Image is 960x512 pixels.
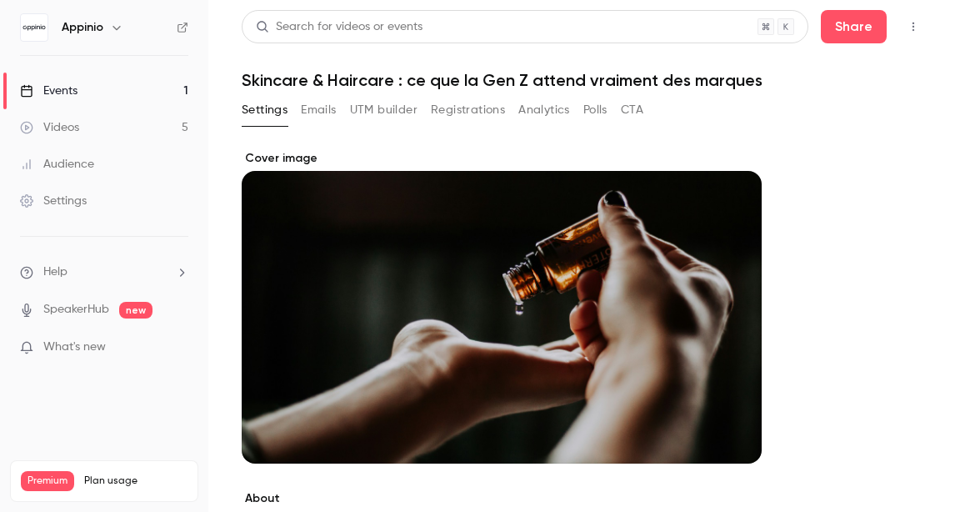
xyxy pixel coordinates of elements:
[242,490,762,507] label: About
[21,471,74,491] span: Premium
[168,340,188,355] iframe: Noticeable Trigger
[119,302,152,319] span: new
[20,83,77,99] div: Events
[583,97,607,123] button: Polls
[242,97,287,123] button: Settings
[301,97,336,123] button: Emails
[21,14,47,41] img: Appinio
[20,119,79,136] div: Videos
[242,150,762,464] section: Cover image
[43,301,109,319] a: SpeakerHub
[621,97,643,123] button: CTA
[62,19,103,36] h6: Appinio
[821,10,887,43] button: Share
[256,18,422,36] div: Search for videos or events
[43,264,67,281] span: Help
[20,264,188,281] li: help-dropdown-opener
[242,70,927,90] h1: Skincare & Haircare : ce que la Gen Z attend vraiment des marques
[20,156,94,173] div: Audience
[84,474,187,488] span: Plan usage
[43,339,106,356] span: What's new
[518,97,570,123] button: Analytics
[431,97,505,123] button: Registrations
[350,97,417,123] button: UTM builder
[242,150,762,167] label: Cover image
[20,193,87,209] div: Settings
